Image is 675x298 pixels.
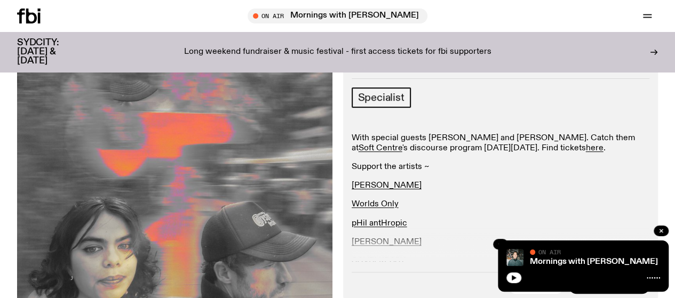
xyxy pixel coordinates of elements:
[16,14,58,23] a: Back to Top
[17,38,85,66] h3: SYDCITY: [DATE] & [DATE]
[538,248,561,255] span: On Air
[16,23,44,33] a: [DATE]
[358,92,404,103] span: Specialist
[530,257,658,266] a: Mornings with [PERSON_NAME]
[16,62,89,71] a: Rhythmic Resistance
[352,87,411,108] a: Specialist
[352,181,422,190] a: [PERSON_NAME]
[16,71,125,80] a: Lunch with [PERSON_NAME]
[4,4,156,14] div: Outline
[352,219,407,228] a: pHil antHropic
[248,9,427,23] button: On AirMornings with [PERSON_NAME]
[359,144,402,152] a: Soft Centre
[352,162,650,172] p: Support the artists ~
[16,43,48,52] a: Up For It
[184,47,491,57] p: Long weekend fundraiser & music festival - first access tickets for fbi supporters
[16,33,66,42] a: The Allnighter
[16,52,137,61] a: Mornings with [PERSON_NAME]
[352,200,399,208] a: Worlds Only
[352,133,650,154] p: With special guests [PERSON_NAME] and [PERSON_NAME]. Catch them at 's discourse program [DATE][DA...
[586,144,603,152] a: here
[506,249,523,266] img: Radio presenter Ben Hansen sits in front of a wall of photos and an fbi radio sign. Film photo. B...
